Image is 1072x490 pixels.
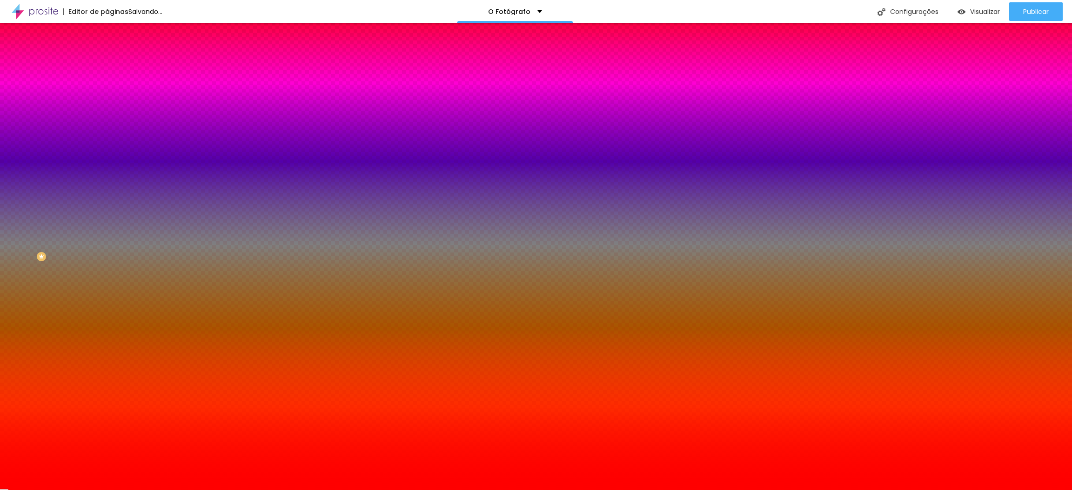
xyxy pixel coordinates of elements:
[63,8,128,15] div: Editor de páginas
[128,8,162,15] div: Salvando...
[948,2,1009,21] button: Visualizar
[1009,2,1063,21] button: Publicar
[878,8,885,16] img: Icone
[488,8,530,15] p: O Fotógrafo
[958,8,965,16] img: view-1.svg
[970,8,1000,15] span: Visualizar
[1023,8,1049,15] span: Publicar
